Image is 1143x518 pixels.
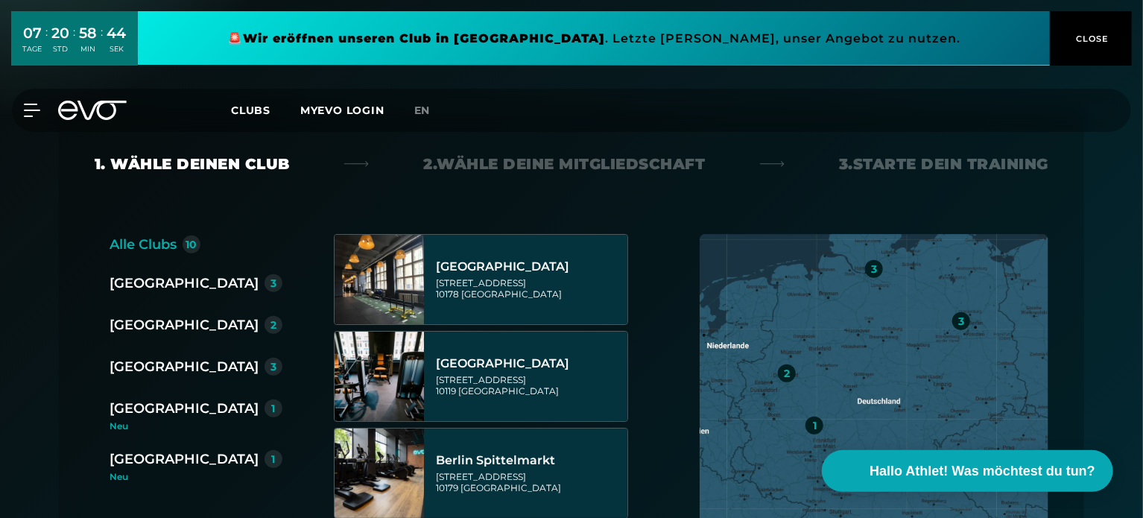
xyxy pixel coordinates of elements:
div: 58 [80,22,98,44]
div: : [101,24,104,63]
div: TAGE [23,44,42,54]
div: 1. Wähle deinen Club [95,154,290,174]
div: Neu [110,422,294,431]
div: Alle Clubs [110,234,177,255]
div: 07 [23,22,42,44]
div: [GEOGRAPHIC_DATA] [110,398,259,419]
div: 3. Starte dein Training [839,154,1048,174]
div: 10 [186,239,197,250]
div: [GEOGRAPHIC_DATA] [110,449,259,470]
span: Hallo Athlet! Was möchtest du tun? [870,461,1095,481]
div: 3 [270,361,276,372]
div: 20 [52,22,70,44]
a: MYEVO LOGIN [300,104,384,117]
div: 2 [270,320,276,330]
div: [STREET_ADDRESS] 10179 [GEOGRAPHIC_DATA] [436,471,623,493]
img: Berlin Rosenthaler Platz [335,332,424,421]
div: [GEOGRAPHIC_DATA] [110,315,259,335]
button: Hallo Athlet! Was möchtest du tun? [822,450,1113,492]
div: 1 [272,454,276,464]
div: : [46,24,48,63]
button: CLOSE [1050,11,1132,66]
div: SEK [107,44,127,54]
div: MIN [80,44,98,54]
div: 44 [107,22,127,44]
span: en [414,104,431,117]
div: 3 [871,264,877,274]
div: 1 [272,403,276,414]
div: 1 [813,420,817,431]
div: [GEOGRAPHIC_DATA] [436,356,623,371]
a: en [414,102,449,119]
div: [GEOGRAPHIC_DATA] [436,259,623,274]
div: Neu [110,473,282,481]
div: Berlin Spittelmarkt [436,453,623,468]
span: Clubs [231,104,270,117]
a: Clubs [231,103,300,117]
div: 2. Wähle deine Mitgliedschaft [424,154,706,174]
div: : [74,24,76,63]
div: [STREET_ADDRESS] 10178 [GEOGRAPHIC_DATA] [436,277,623,300]
div: [GEOGRAPHIC_DATA] [110,273,259,294]
div: 3 [270,278,276,288]
div: [STREET_ADDRESS] 10119 [GEOGRAPHIC_DATA] [436,374,623,397]
span: CLOSE [1073,32,1109,45]
div: [GEOGRAPHIC_DATA] [110,356,259,377]
img: Berlin Alexanderplatz [335,235,424,324]
div: STD [52,44,70,54]
div: 2 [784,368,790,379]
img: Berlin Spittelmarkt [335,429,424,518]
div: 3 [958,316,964,326]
